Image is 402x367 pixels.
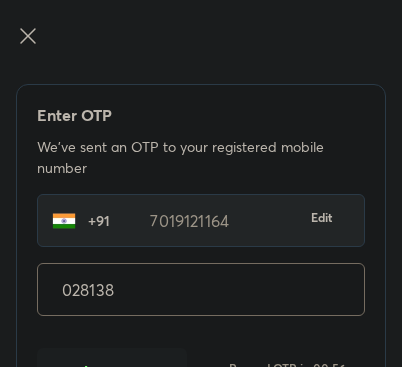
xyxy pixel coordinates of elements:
a: Edit [311,208,334,234]
img: India [52,209,76,233]
p: We've sent an OTP to your registered mobile number [37,136,365,178]
p: +91 [76,210,118,231]
h2: Enter OTP [37,105,365,124]
input: One time password [38,264,364,315]
h6: Edit [311,208,334,226]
